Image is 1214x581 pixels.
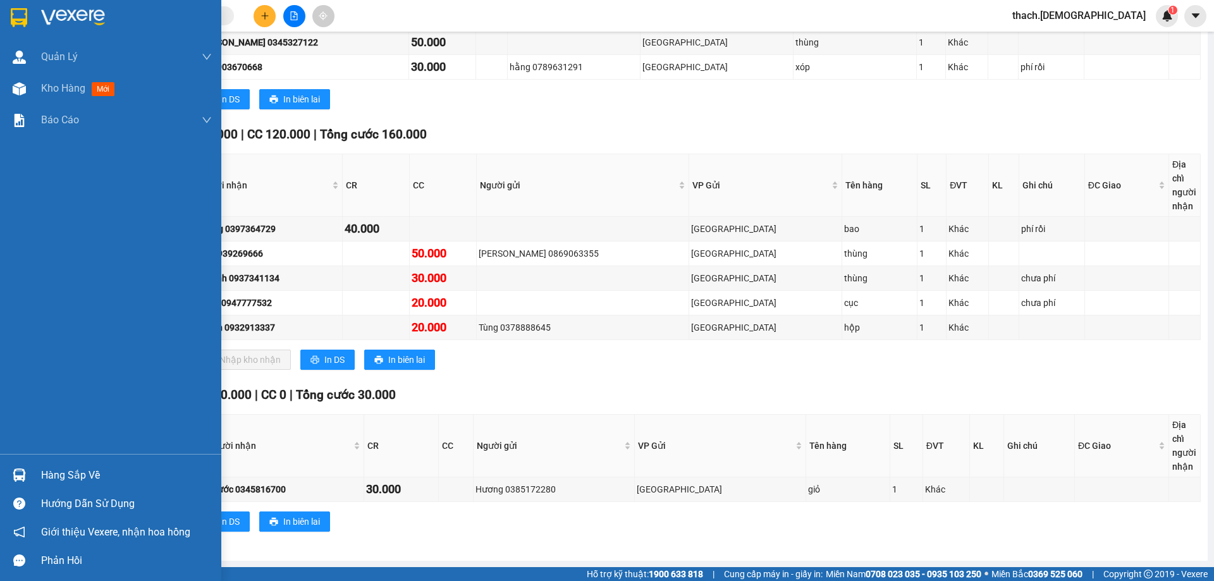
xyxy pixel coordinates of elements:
div: Khác [948,321,986,334]
span: thach.[DEMOGRAPHIC_DATA] [1002,8,1156,23]
span: In biên lai [283,515,320,529]
div: phí rồi [1021,222,1082,236]
span: Tổng cước 160.000 [320,127,427,142]
span: ĐC Giao [1088,178,1156,192]
div: Tuyền 0932913337 [198,321,340,334]
button: printerIn DS [195,89,250,109]
th: Ghi chú [1004,415,1075,477]
div: Tùng 0378888645 [479,321,687,334]
div: phụng 0397364729 [198,222,340,236]
span: 1 [1170,6,1175,15]
div: thùng [844,271,915,285]
td: Sài Gòn [635,477,806,502]
div: 1 [919,222,944,236]
span: Báo cáo [41,112,79,128]
th: Tên hàng [842,154,917,217]
div: 30.000 [412,269,474,287]
th: KL [970,415,1003,477]
div: 40.000 [345,220,407,238]
div: Khác [948,247,986,260]
div: [PERSON_NAME] 0345327122 [198,35,407,49]
span: copyright [1144,570,1153,578]
span: Miền Nam [826,567,981,581]
button: caret-down [1184,5,1206,27]
div: Hướng dẫn sử dụng [41,494,212,513]
div: Khác [948,60,986,74]
div: Khác [925,482,968,496]
th: ĐVT [923,415,971,477]
span: | [1092,567,1094,581]
div: Địa chỉ người nhận [1172,418,1197,474]
div: Hương 0385172280 [475,482,632,496]
button: printerIn biên lai [259,511,330,532]
td: Sài Gòn [689,242,842,266]
div: bao [844,222,915,236]
div: Khác [948,222,986,236]
span: Cung cấp máy in - giấy in: [724,567,823,581]
span: | [241,127,244,142]
div: thùng [844,247,915,260]
strong: 1900 633 818 [649,569,703,579]
span: | [713,567,714,581]
div: [GEOGRAPHIC_DATA] [642,35,792,49]
td: Sài Gòn [641,55,794,80]
span: notification [13,526,25,538]
strong: 0369 525 060 [1028,569,1082,579]
div: cục [844,296,915,310]
div: 1 [919,35,943,49]
span: Người gửi [477,439,622,453]
td: Sài Gòn [641,30,794,55]
span: mới [92,82,114,96]
div: thùng [795,35,914,49]
div: 1 [919,296,944,310]
th: SL [917,154,947,217]
span: Người nhận [199,178,329,192]
div: chị linh 0937341134 [198,271,340,285]
div: nhi 0939269666 [198,247,340,260]
span: ⚪️ [984,572,988,577]
span: question-circle [13,498,25,510]
span: ĐC Giao [1078,439,1156,453]
th: Ghi chú [1019,154,1085,217]
div: [GEOGRAPHIC_DATA] [691,247,840,260]
div: Khác [948,296,986,310]
span: | [314,127,317,142]
div: [GEOGRAPHIC_DATA] [691,271,840,285]
img: warehouse-icon [13,51,26,64]
button: printerIn biên lai [259,89,330,109]
div: giỏ [808,482,888,496]
div: 1 [919,271,944,285]
button: file-add [283,5,305,27]
button: printerIn DS [195,511,250,532]
span: In DS [219,515,240,529]
strong: 0708 023 035 - 0935 103 250 [866,569,981,579]
span: file-add [290,11,298,20]
span: Tổng cước 30.000 [296,388,396,402]
button: plus [254,5,276,27]
div: 1 [919,247,944,260]
td: Sài Gòn [689,315,842,340]
span: CC 0 [261,388,286,402]
div: chưa phí [1021,296,1082,310]
div: Khác [948,35,986,49]
th: KL [989,154,1019,217]
span: | [255,388,258,402]
span: CC 120.000 [247,127,310,142]
span: down [202,52,212,62]
img: logo-vxr [11,8,27,27]
div: hằng 0789631291 [510,60,638,74]
th: CC [410,154,477,217]
div: Địa chỉ người nhận [1172,157,1197,213]
div: Khác [948,271,986,285]
div: phí rồi [1021,60,1082,74]
td: Sài Gòn [689,217,842,242]
span: message [13,554,25,566]
img: warehouse-icon [13,82,26,95]
div: chưa phí [1021,271,1082,285]
span: Hỗ trợ kỹ thuật: [587,567,703,581]
span: printer [374,355,383,365]
button: printerIn biên lai [364,350,435,370]
span: CR 30.000 [195,388,252,402]
div: 20.000 [412,294,474,312]
div: 1 [919,60,943,74]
